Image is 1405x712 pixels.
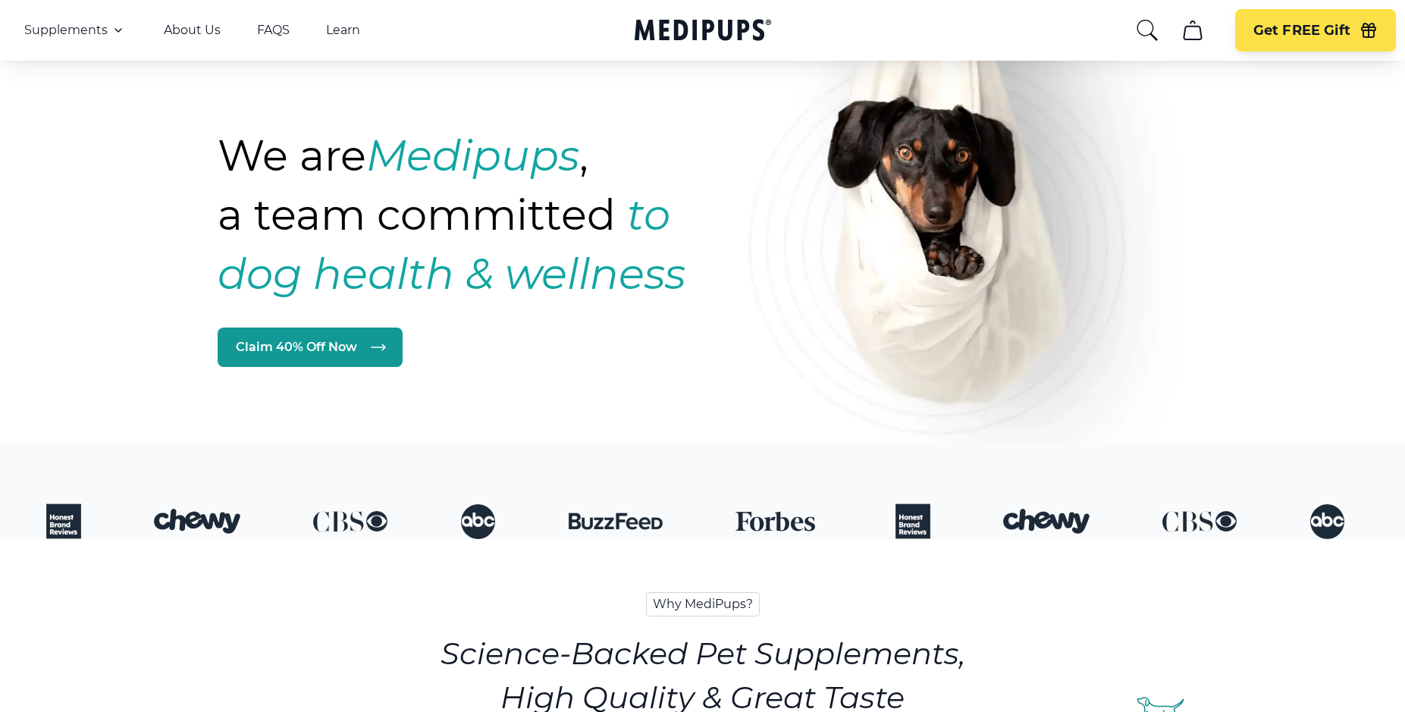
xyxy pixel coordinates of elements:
[326,23,360,38] a: Learn
[257,23,290,38] a: FAQS
[218,126,773,303] h1: We are , a team committed
[218,328,403,367] a: Claim 40% Off Now
[366,130,579,181] strong: Medipups
[1235,9,1396,52] button: Get FREE Gift
[24,21,127,39] button: Supplements
[24,23,108,38] span: Supplements
[646,592,760,616] span: Why MediPups?
[164,23,221,38] a: About Us
[1135,18,1159,42] button: search
[635,16,771,47] a: Medipups
[1253,22,1350,39] span: Get FREE Gift
[1174,12,1211,49] button: cart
